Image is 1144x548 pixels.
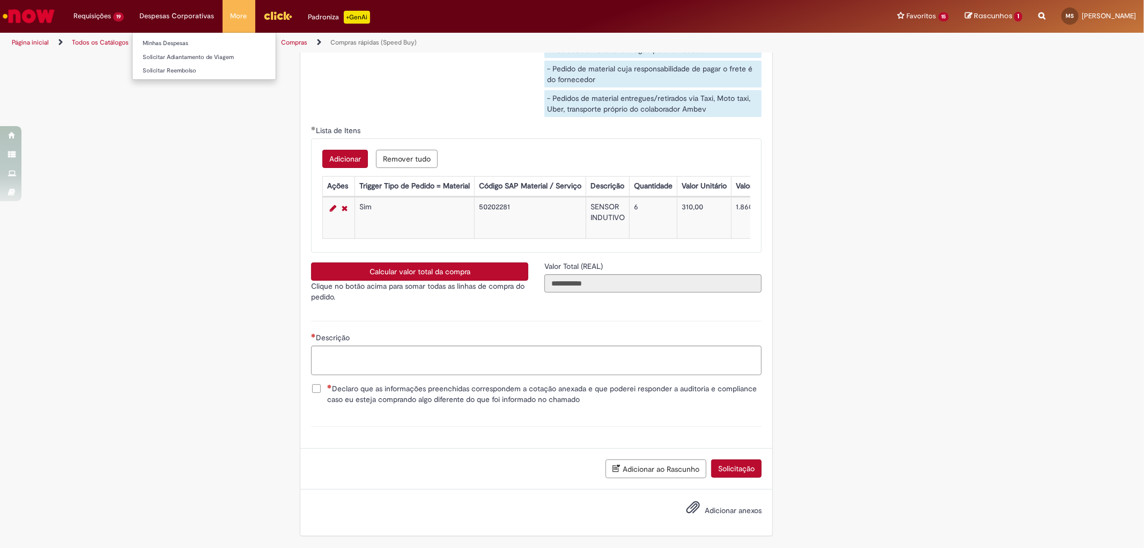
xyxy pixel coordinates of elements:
[376,150,438,168] button: Remove all rows for Lista de Itens
[586,198,630,239] td: SENSOR INDUTIVO
[311,281,528,302] p: Clique no botão acima para somar todas as linhas de compra do pedido.
[330,38,417,47] a: Compras rápidas (Speed Buy)
[339,202,350,215] a: Remover linha 1
[544,274,762,293] input: Valor Total (REAL)
[1066,12,1074,19] span: MS
[974,11,1013,21] span: Rascunhos
[965,11,1022,21] a: Rascunhos
[12,38,49,47] a: Página inicial
[1,5,56,27] img: ServiceNow
[327,384,332,389] span: Necessários
[630,177,677,196] th: Quantidade
[677,177,732,196] th: Valor Unitário
[732,198,800,239] td: 1.860,00
[355,177,475,196] th: Trigger Tipo de Pedido = Material
[355,198,475,239] td: Sim
[939,12,949,21] span: 15
[907,11,936,21] span: Favoritos
[1014,12,1022,21] span: 1
[73,11,111,21] span: Requisições
[544,261,605,272] label: Somente leitura - Valor Total (REAL)
[677,198,732,239] td: 310,00
[327,383,762,405] span: Declaro que as informações preenchidas correspondem a cotação anexada e que poderei responder a a...
[586,177,630,196] th: Descrição
[344,11,370,24] p: +GenAi
[132,52,276,63] a: Solicitar Adiantamento de Viagem
[8,33,755,53] ul: Trilhas de página
[316,333,352,342] span: Descrição
[113,12,124,21] span: 19
[1082,11,1136,20] span: [PERSON_NAME]
[308,11,370,24] div: Padroniza
[322,150,368,168] button: Add a row for Lista de Itens
[732,177,800,196] th: Valor Total Moeda
[475,198,586,239] td: 50202281
[263,8,292,24] img: click_logo_yellow_360x200.png
[231,11,247,21] span: More
[311,346,762,375] textarea: Descrição
[132,32,276,80] ul: Despesas Corporativas
[72,38,129,47] a: Todos os Catálogos
[630,198,677,239] td: 6
[140,11,215,21] span: Despesas Corporativas
[311,262,528,281] button: Calcular valor total da compra
[132,38,276,49] a: Minhas Despesas
[475,177,586,196] th: Código SAP Material / Serviço
[281,38,307,47] a: Compras
[323,177,355,196] th: Ações
[683,498,703,522] button: Adicionar anexos
[316,126,363,135] span: Lista de Itens
[311,333,316,338] span: Necessários
[132,65,276,77] a: Solicitar Reembolso
[544,90,762,117] div: - Pedidos de material entregues/retirados via Taxi, Moto taxi, Uber, transporte próprio do colabo...
[327,202,339,215] a: Editar Linha 1
[705,506,762,515] span: Adicionar anexos
[711,459,762,478] button: Solicitação
[311,126,316,130] span: Obrigatório Preenchido
[544,61,762,87] div: - Pedido de material cuja responsabilidade de pagar o frete é do fornecedor
[606,459,706,478] button: Adicionar ao Rascunho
